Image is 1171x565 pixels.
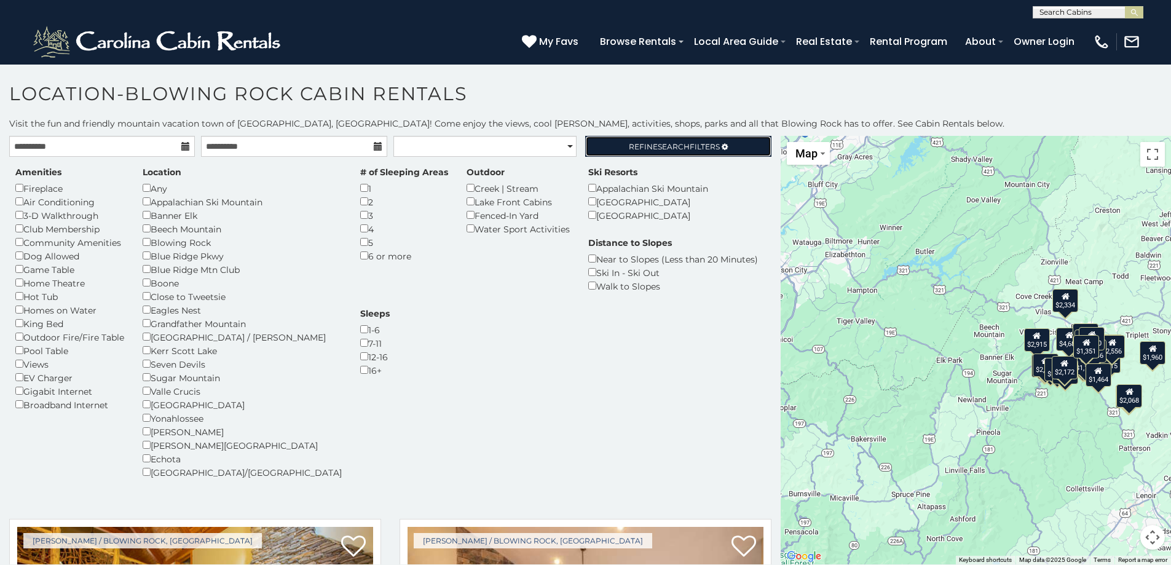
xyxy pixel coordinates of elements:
a: Owner Login [1007,31,1081,52]
div: Beech Mountain [143,222,342,235]
div: Pool Table [15,344,124,357]
a: [PERSON_NAME] / Blowing Rock, [GEOGRAPHIC_DATA] [414,533,652,548]
div: [PERSON_NAME] [143,425,342,438]
label: Ski Resorts [588,166,637,178]
div: Hot Tub [15,290,124,303]
div: $2,915 [1024,328,1050,352]
div: $2,068 [1117,384,1143,408]
div: Any [143,181,342,195]
a: Terms (opens in new tab) [1094,556,1111,563]
div: Sugar Mountain [143,371,342,384]
div: Eagles Nest [143,303,342,317]
div: Close to Tweetsie [143,290,342,303]
div: Homes on Water [15,303,124,317]
div: Water Sport Activities [467,222,570,235]
div: 1-6 [360,323,390,336]
button: Map camera controls [1140,525,1165,550]
div: 2 [360,195,448,208]
div: 4 [360,222,448,235]
div: $1,960 [1140,341,1166,364]
div: Lake Front Cabins [467,195,570,208]
div: Club Membership [15,222,124,235]
div: $1,125 [1073,351,1099,374]
div: Broadband Internet [15,398,124,411]
div: Fireplace [15,181,124,195]
div: 12-16 [360,350,390,363]
div: Kerr Scott Lake [143,344,342,357]
a: Browse Rentals [594,31,682,52]
label: Sleeps [360,307,390,320]
div: $2,682 [1053,360,1079,384]
div: Yonahlossee [143,411,342,425]
div: $1,464 [1086,363,1111,387]
div: $2,948 [1033,354,1059,377]
div: [GEOGRAPHIC_DATA] [143,398,342,411]
div: $3,315 [1095,349,1121,373]
label: Distance to Slopes [588,237,672,249]
a: Report a map error [1118,556,1167,563]
div: Game Table [15,263,124,276]
a: Real Estate [790,31,858,52]
span: Map [795,147,818,160]
div: Grandfather Mountain [143,317,342,330]
label: Outdoor [467,166,505,178]
div: Blue Ridge Mtn Club [143,263,342,276]
div: $1,546 [1081,339,1107,362]
button: Toggle fullscreen view [1140,142,1165,167]
a: Add to favorites [341,534,366,560]
label: Location [143,166,181,178]
div: $2,315 [1073,323,1099,347]
label: # of Sleeping Areas [360,166,448,178]
img: phone-regular-white.png [1093,33,1110,50]
button: Change map style [787,142,830,165]
img: White-1-2.png [31,23,286,60]
span: My Favs [539,34,578,49]
div: Creek | Stream [467,181,570,195]
div: 3-D Walkthrough [15,208,124,222]
div: Banner Elk [143,208,342,222]
div: 7-11 [360,336,390,350]
div: $1,532 [1045,358,1071,381]
div: Outdoor Fire/Fire Table [15,330,124,344]
div: Views [15,357,124,371]
div: $2,528 [1031,354,1057,377]
label: Amenities [15,166,61,178]
span: Map data ©2025 Google [1019,556,1086,563]
div: Dog Allowed [15,249,124,263]
div: $2,371 [1116,384,1142,408]
div: Fenced-In Yard [467,208,570,222]
span: Search [658,142,690,151]
div: [GEOGRAPHIC_DATA] / [PERSON_NAME] [143,330,342,344]
div: Air Conditioning [15,195,124,208]
a: My Favs [522,34,582,50]
div: Walk to Slopes [588,279,758,293]
div: Boone [143,276,342,290]
div: 6 or more [360,249,448,263]
div: 3 [360,208,448,222]
div: [GEOGRAPHIC_DATA] [588,208,708,222]
div: Echota [143,452,342,465]
div: $4,687 [1057,327,1082,350]
div: $2,172 [1052,355,1078,379]
img: mail-regular-white.png [1123,33,1140,50]
div: Valle Crucis [143,384,342,398]
a: Open this area in Google Maps (opens a new window) [784,548,824,564]
div: [GEOGRAPHIC_DATA]/[GEOGRAPHIC_DATA] [143,465,342,479]
img: Google [784,548,824,564]
div: $1,851 [1097,334,1123,358]
a: Rental Program [864,31,953,52]
div: 5 [360,235,448,249]
div: Seven Devils [143,357,342,371]
a: Add to favorites [731,534,756,560]
div: Gigabit Internet [15,384,124,398]
div: Near to Slopes (Less than 20 Minutes) [588,252,758,266]
div: $1,160 [1079,327,1105,350]
div: Ski In - Ski Out [588,266,758,279]
div: [GEOGRAPHIC_DATA] [588,195,708,208]
div: $2,556 [1100,334,1126,358]
div: 16+ [360,363,390,377]
div: $1,351 [1074,334,1100,358]
a: Local Area Guide [688,31,784,52]
button: Keyboard shortcuts [959,556,1012,564]
div: Appalachian Ski Mountain [588,181,708,195]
